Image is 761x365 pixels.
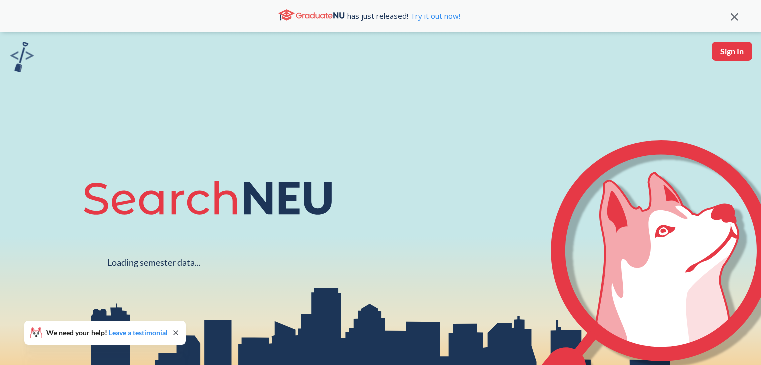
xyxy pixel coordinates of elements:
a: Try it out now! [408,11,460,21]
a: sandbox logo [10,42,34,75]
span: We need your help! [46,329,168,336]
div: Loading semester data... [107,257,201,268]
button: Sign In [712,42,752,61]
img: sandbox logo [10,42,34,72]
a: Leave a testimonial [109,328,168,337]
span: has just released! [347,10,460,21]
